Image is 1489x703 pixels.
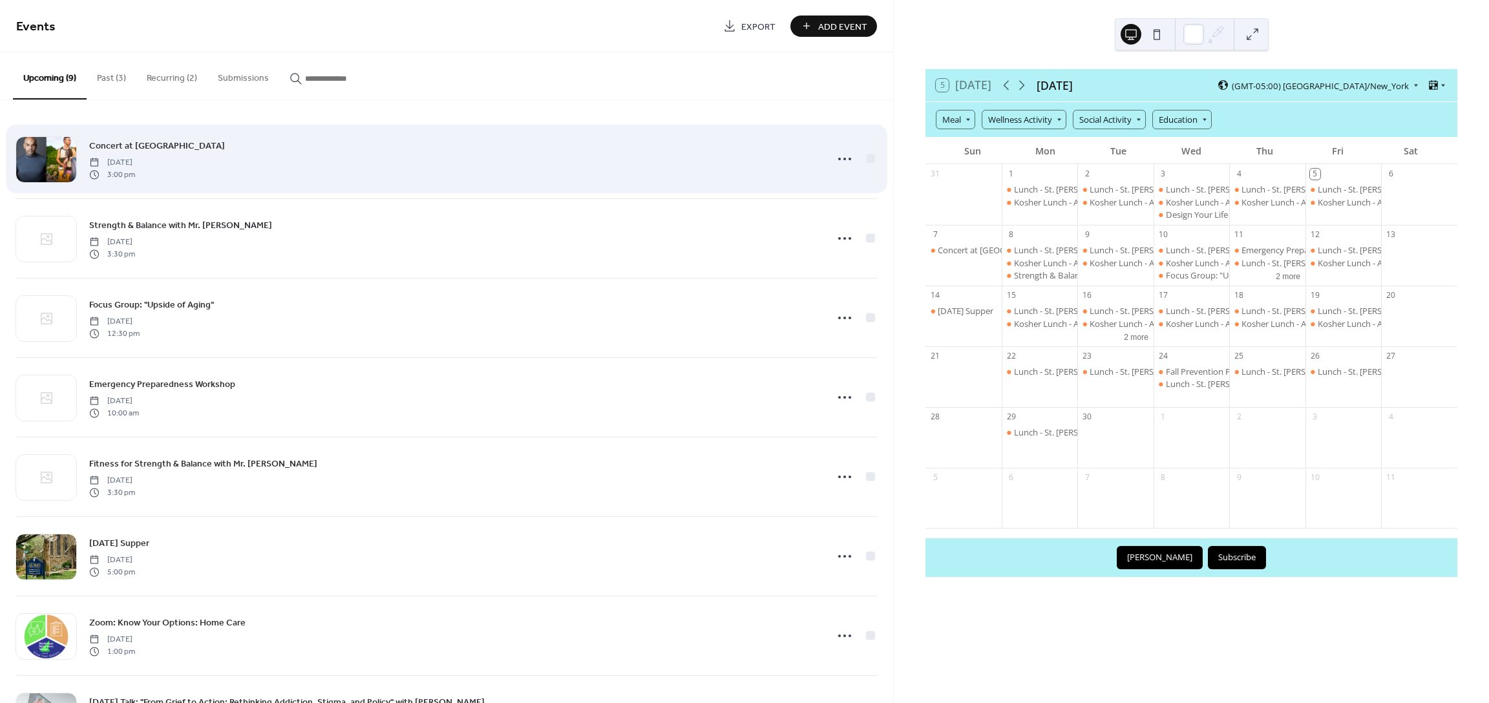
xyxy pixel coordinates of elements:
[1002,318,1078,330] div: Kosher Lunch - Adas
[1318,244,1425,256] div: Lunch - St. [PERSON_NAME]
[1158,229,1169,240] div: 10
[1082,138,1155,164] div: Tue
[1166,305,1273,317] div: Lunch - St. [PERSON_NAME]
[1077,196,1154,208] div: Kosher Lunch - Adas
[930,472,941,483] div: 5
[207,52,279,98] button: Submissions
[1301,138,1374,164] div: Fri
[89,218,272,233] a: Strength & Balance with Mr. [PERSON_NAME]
[16,14,56,39] span: Events
[1082,169,1093,180] div: 2
[1090,196,1168,208] div: Kosher Lunch - Adas
[1234,350,1245,361] div: 25
[89,140,225,153] span: Concert at [GEOGRAPHIC_DATA]
[1077,305,1154,317] div: Lunch - St. Alban's
[89,616,246,630] span: Zoom: Know Your Options: Home Care
[1077,257,1154,269] div: Kosher Lunch - Adas
[89,487,135,498] span: 3:30 pm
[1014,305,1121,317] div: Lunch - St. [PERSON_NAME]
[1006,350,1017,361] div: 22
[1241,366,1349,377] div: Lunch - St. [PERSON_NAME]
[1090,257,1168,269] div: Kosher Lunch - Adas
[1158,350,1169,361] div: 24
[1271,269,1305,282] button: 2 more
[1310,350,1321,361] div: 26
[1154,257,1230,269] div: Kosher Lunch - Adas
[1154,209,1230,220] div: Design Your Life for Meaning @ Success free 3-week workshop Session 1
[1002,305,1078,317] div: Lunch - St. Alban's
[89,169,135,180] span: 3:00 pm
[1310,289,1321,300] div: 19
[89,316,140,328] span: [DATE]
[89,378,235,392] span: Emergency Preparedness Workshop
[1241,244,1381,256] div: Emergency Preparedness Workshop
[1241,305,1349,317] div: Lunch - St. [PERSON_NAME]
[1166,378,1273,390] div: Lunch - St. [PERSON_NAME]
[87,52,136,98] button: Past (3)
[1305,305,1382,317] div: Lunch - St. Alban's
[741,20,776,34] span: Export
[1229,257,1305,269] div: Lunch - St. Alban's
[1090,318,1168,330] div: Kosher Lunch - Adas
[1166,366,1259,377] div: Fall Prevention Program
[89,645,135,657] span: 1:00 pm
[1090,305,1197,317] div: Lunch - St. [PERSON_NAME]
[1386,411,1397,422] div: 4
[1229,184,1305,195] div: Lunch - St. Alban's
[89,537,149,551] span: [DATE] Supper
[1318,366,1425,377] div: Lunch - St. [PERSON_NAME]
[1014,426,1121,438] div: Lunch - St. [PERSON_NAME]
[89,566,135,578] span: 5:00 pm
[930,289,941,300] div: 14
[1305,244,1382,256] div: Lunch - St. Alban's
[1166,318,1244,330] div: Kosher Lunch - Adas
[1228,138,1301,164] div: Thu
[1234,289,1245,300] div: 18
[1166,184,1273,195] div: Lunch - St. [PERSON_NAME]
[1310,472,1321,483] div: 10
[1318,318,1396,330] div: Kosher Lunch - Adas
[1386,169,1397,180] div: 6
[1002,426,1078,438] div: Lunch - St. Alban's
[89,456,317,471] a: Fitness for Strength & Balance with Mr. [PERSON_NAME]
[1082,289,1093,300] div: 16
[1006,229,1017,240] div: 8
[1229,366,1305,377] div: Lunch - St. Alban's
[1002,366,1078,377] div: Lunch - St. Alban's
[1014,196,1092,208] div: Kosher Lunch - Adas
[930,411,941,422] div: 28
[1082,350,1093,361] div: 23
[1318,305,1425,317] div: Lunch - St. [PERSON_NAME]
[1234,169,1245,180] div: 4
[89,377,235,392] a: Emergency Preparedness Workshop
[89,634,135,645] span: [DATE]
[1082,229,1093,240] div: 9
[89,554,135,566] span: [DATE]
[1305,318,1382,330] div: Kosher Lunch - Adas
[1305,366,1382,377] div: Lunch - St. Alban's
[1241,196,1320,208] div: Kosher Lunch - Adas
[1166,244,1273,256] div: Lunch - St. [PERSON_NAME]
[13,52,87,100] button: Upcoming (9)
[89,219,272,233] span: Strength & Balance with Mr. [PERSON_NAME]
[1158,472,1169,483] div: 8
[1154,366,1230,377] div: Fall Prevention Program
[1090,366,1197,377] div: Lunch - St. [PERSON_NAME]
[938,244,1064,256] div: Concert at [GEOGRAPHIC_DATA]
[1318,196,1396,208] div: Kosher Lunch - Adas
[1014,244,1121,256] div: Lunch - St. [PERSON_NAME]
[1006,411,1017,422] div: 29
[1154,305,1230,317] div: Lunch - St. Alban's
[1374,138,1447,164] div: Sat
[1229,305,1305,317] div: Lunch - St. Alban's
[1158,169,1169,180] div: 3
[1009,138,1082,164] div: Mon
[1229,244,1305,256] div: Emergency Preparedness Workshop
[1234,472,1245,483] div: 9
[1305,184,1382,195] div: Lunch - St. Alban's
[89,536,149,551] a: [DATE] Supper
[89,615,246,630] a: Zoom: Know Your Options: Home Care
[1014,269,1189,281] div: Strength & Balance with Mr. [PERSON_NAME]
[1154,244,1230,256] div: Lunch - St. Alban's
[89,138,225,153] a: Concert at [GEOGRAPHIC_DATA]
